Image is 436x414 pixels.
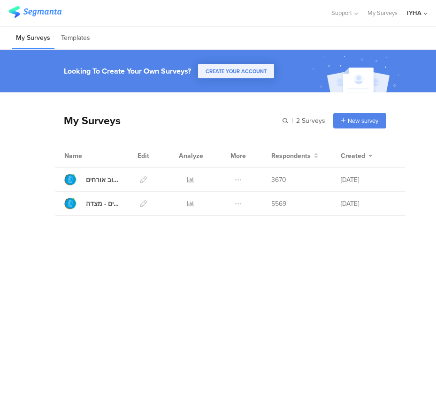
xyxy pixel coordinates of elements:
[271,151,311,161] span: Respondents
[198,64,274,78] button: CREATE YOUR ACCOUNT
[341,175,396,185] div: [DATE]
[407,8,421,17] div: IYHA
[64,173,120,186] a: משוב אורחים - [GEOGRAPHIC_DATA]
[64,151,120,161] div: Name
[290,116,294,126] span: |
[271,199,286,209] span: 5569
[271,175,286,185] span: 3670
[271,151,318,161] button: Respondents
[331,8,352,17] span: Support
[64,197,120,210] a: משוב אורחים - מצדה
[228,144,248,167] div: More
[309,53,405,95] img: create_account_image.svg
[341,151,373,161] button: Created
[64,66,191,76] div: Looking To Create Your Own Surveys?
[134,144,153,167] div: Edit
[86,199,120,209] div: משוב אורחים - מצדה
[86,175,120,185] div: משוב אורחים - עין גדי
[341,199,396,209] div: [DATE]
[177,144,205,167] div: Analyze
[57,27,94,49] li: Templates
[8,6,61,18] img: segmanta logo
[206,68,267,75] span: CREATE YOUR ACCOUNT
[341,151,365,161] span: Created
[348,116,378,125] span: New survey
[12,27,54,49] li: My Surveys
[54,113,121,128] div: My Surveys
[296,116,325,126] span: 2 Surveys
